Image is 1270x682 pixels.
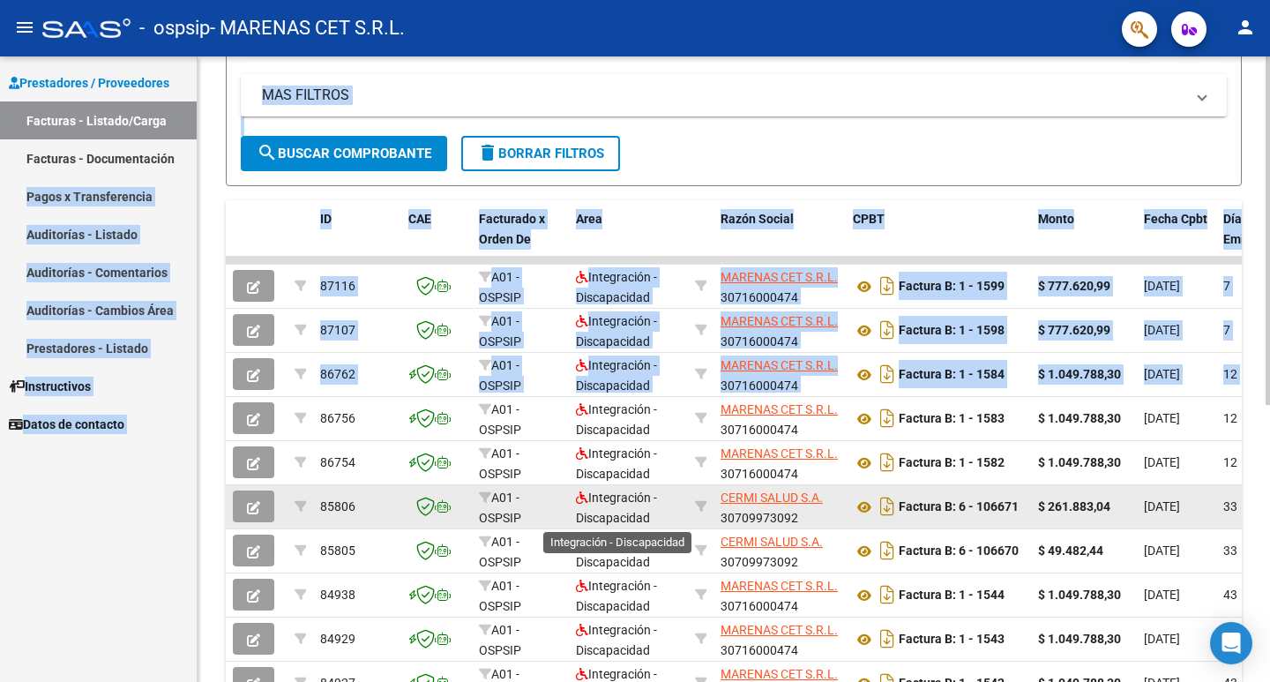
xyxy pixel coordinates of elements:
[721,400,839,437] div: 30716000474
[262,86,1184,105] mat-panel-title: MAS FILTROS
[479,491,521,525] span: A01 - OSPSIP
[139,9,210,48] span: - ospsip
[479,535,521,569] span: A01 - OSPSIP
[1144,632,1180,646] span: [DATE]
[721,491,823,505] span: CERMI SALUD S.A.
[1144,499,1180,513] span: [DATE]
[241,136,447,171] button: Buscar Comprobante
[1038,323,1110,337] strong: $ 777.620,99
[721,620,839,657] div: 30716000474
[576,402,657,437] span: Integración - Discapacidad
[1144,588,1180,602] span: [DATE]
[1038,279,1110,293] strong: $ 777.620,99
[320,367,355,381] span: 86762
[257,146,431,161] span: Buscar Comprobante
[876,536,899,565] i: Descargar documento
[576,491,657,525] span: Integración - Discapacidad
[241,74,1227,116] mat-expansion-panel-header: MAS FILTROS
[721,314,838,328] span: MARENAS CET S.R.L.
[257,142,278,163] mat-icon: search
[1038,499,1110,513] strong: $ 261.883,04
[1144,323,1180,337] span: [DATE]
[721,579,838,593] span: MARENAS CET S.R.L.
[1144,543,1180,558] span: [DATE]
[1144,367,1180,381] span: [DATE]
[721,402,838,416] span: MARENAS CET S.R.L.
[1038,411,1121,425] strong: $ 1.049.788,30
[1038,367,1121,381] strong: $ 1.049.788,30
[320,543,355,558] span: 85805
[479,270,521,304] span: A01 - OSPSIP
[9,73,169,93] span: Prestadores / Proveedores
[576,535,657,569] span: Integración - Discapacidad
[899,412,1005,426] strong: Factura B: 1 - 1583
[1223,543,1237,558] span: 33
[1038,543,1103,558] strong: $ 49.482,44
[1223,367,1237,381] span: 12
[479,446,521,481] span: A01 - OSPSIP
[320,279,355,293] span: 87116
[721,356,839,393] div: 30716000474
[1235,17,1256,38] mat-icon: person
[899,544,1019,558] strong: Factura B: 6 - 106670
[1144,455,1180,469] span: [DATE]
[899,588,1005,603] strong: Factura B: 1 - 1544
[1223,499,1237,513] span: 33
[721,488,839,525] div: 30709973092
[721,667,838,681] span: MARENAS CET S.R.L.
[1210,622,1252,664] div: Open Intercom Messenger
[721,623,838,637] span: MARENAS CET S.R.L.
[899,280,1005,294] strong: Factura B: 1 - 1599
[479,358,521,393] span: A01 - OSPSIP
[576,270,657,304] span: Integración - Discapacidad
[320,212,332,226] span: ID
[1223,455,1237,469] span: 12
[1038,632,1121,646] strong: $ 1.049.788,30
[576,314,657,348] span: Integración - Discapacidad
[320,588,355,602] span: 84938
[721,358,838,372] span: MARENAS CET S.R.L.
[569,200,688,278] datatable-header-cell: Area
[721,311,839,348] div: 30716000474
[401,200,472,278] datatable-header-cell: CAE
[876,272,899,300] i: Descargar documento
[576,212,602,226] span: Area
[479,579,521,613] span: A01 - OSPSIP
[1223,411,1237,425] span: 12
[477,142,498,163] mat-icon: delete
[721,535,823,549] span: CERMI SALUD S.A.
[320,499,355,513] span: 85806
[721,576,839,613] div: 30716000474
[1038,455,1121,469] strong: $ 1.049.788,30
[1144,212,1207,226] span: Fecha Cpbt
[876,316,899,344] i: Descargar documento
[320,455,355,469] span: 86754
[721,212,794,226] span: Razón Social
[1144,279,1180,293] span: [DATE]
[721,270,838,284] span: MARENAS CET S.R.L.
[576,579,657,613] span: Integración - Discapacidad
[876,492,899,521] i: Descargar documento
[479,212,545,246] span: Facturado x Orden De
[899,633,1005,647] strong: Factura B: 1 - 1543
[576,623,657,657] span: Integración - Discapacidad
[1137,200,1216,278] datatable-header-cell: Fecha Cpbt
[9,415,124,434] span: Datos de contacto
[876,404,899,432] i: Descargar documento
[1223,588,1237,602] span: 43
[721,532,839,569] div: 30709973092
[320,411,355,425] span: 86756
[576,358,657,393] span: Integración - Discapacidad
[899,500,1019,514] strong: Factura B: 6 - 106671
[876,360,899,388] i: Descargar documento
[721,446,838,461] span: MARENAS CET S.R.L.
[479,314,521,348] span: A01 - OSPSIP
[876,448,899,476] i: Descargar documento
[713,200,846,278] datatable-header-cell: Razón Social
[1223,323,1230,337] span: 7
[1038,212,1074,226] span: Monto
[899,324,1005,338] strong: Factura B: 1 - 1598
[14,17,35,38] mat-icon: menu
[899,456,1005,470] strong: Factura B: 1 - 1582
[1144,411,1180,425] span: [DATE]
